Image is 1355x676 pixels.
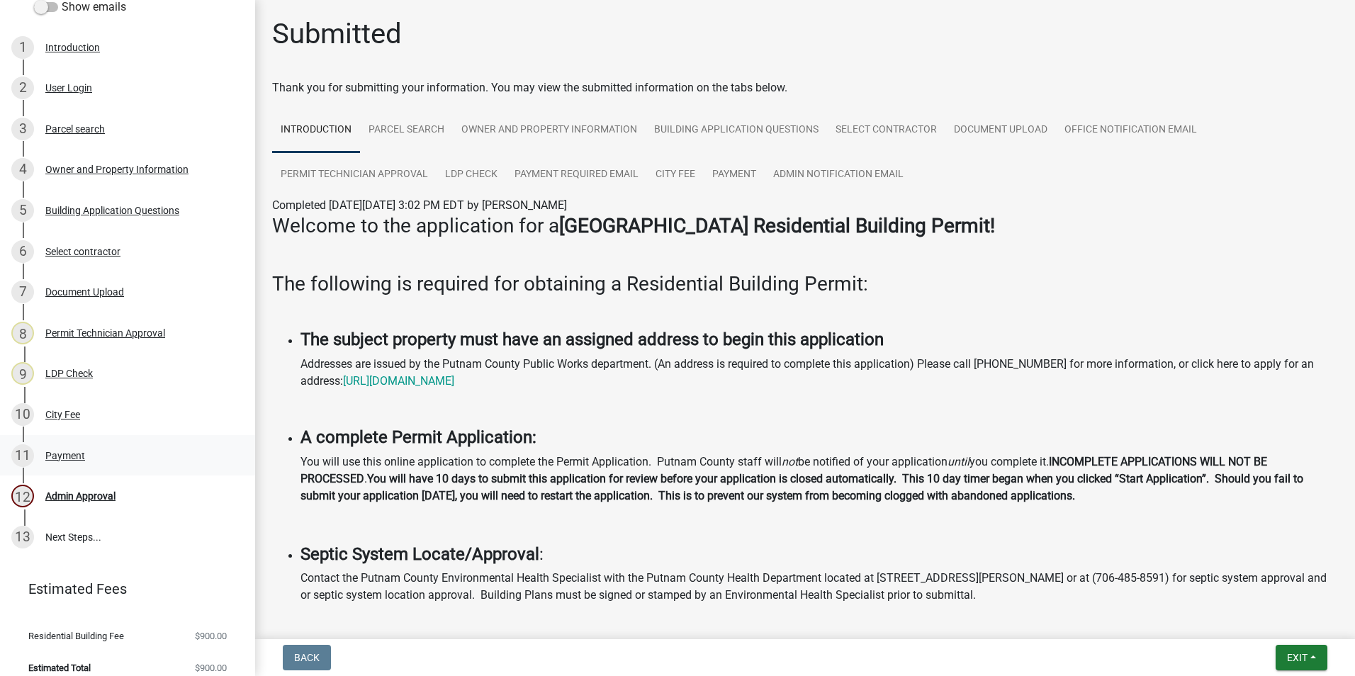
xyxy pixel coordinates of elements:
div: 8 [11,322,34,344]
a: [URL][DOMAIN_NAME] [343,374,454,388]
div: Owner and Property Information [45,164,189,174]
div: LDP Check [45,368,93,378]
a: Permit Technician Approval [272,152,437,198]
span: Exit [1287,652,1308,663]
div: 2 [11,77,34,99]
div: City Fee [45,410,80,419]
a: Admin Notification Email [765,152,912,198]
a: Payment [704,152,765,198]
a: Office Notification Email [1056,108,1205,153]
a: Introduction [272,108,360,153]
a: Estimated Fees [11,575,232,603]
div: 7 [11,281,34,303]
strong: The subject property must have an assigned address to begin this application [300,329,884,349]
div: 3 [11,118,34,140]
p: Contact the Putnam County Environmental Health Specialist with the Putnam County Health Departmen... [300,570,1338,604]
span: Completed [DATE][DATE] 3:02 PM EDT by [PERSON_NAME] [272,198,567,212]
a: Payment Required Email [506,152,647,198]
i: not [782,455,798,468]
span: Residential Building Fee [28,631,124,641]
a: Document Upload [945,108,1056,153]
div: 9 [11,362,34,385]
div: 5 [11,199,34,222]
strong: [GEOGRAPHIC_DATA] Residential Building Permit! [559,214,995,237]
div: 4 [11,158,34,181]
div: 11 [11,444,34,467]
div: 12 [11,485,34,507]
div: User Login [45,83,92,93]
span: $900.00 [195,663,227,672]
a: Parcel search [360,108,453,153]
button: Back [283,645,331,670]
div: 10 [11,403,34,426]
h3: The following is required for obtaining a Residential Building Permit: [272,272,1338,296]
strong: You will have 10 days to submit this application for review before your application is closed aut... [300,472,1303,502]
div: Document Upload [45,287,124,297]
span: $900.00 [195,631,227,641]
strong: INCOMPLETE APPLICATIONS WILL NOT BE PROCESSED [300,455,1267,485]
p: You will use this online application to complete the Permit Application. Putnam County staff will... [300,454,1338,505]
div: 13 [11,526,34,548]
a: Select contractor [827,108,945,153]
div: Thank you for submitting your information. You may view the submitted information on the tabs below. [272,79,1338,96]
p: Addresses are issued by the Putnam County Public Works department. (An address is required to com... [300,356,1338,390]
div: Select contractor [45,247,120,257]
div: 1 [11,36,34,59]
a: Owner and Property Information [453,108,646,153]
span: Back [294,652,320,663]
button: Exit [1276,645,1327,670]
i: until [948,455,969,468]
a: LDP Check [437,152,506,198]
div: Permit Technician Approval [45,328,165,338]
div: Parcel search [45,124,105,134]
div: Payment [45,451,85,461]
a: Building Application Questions [646,108,827,153]
h3: Welcome to the application for a [272,214,1338,238]
h1: Submitted [272,17,402,51]
div: Building Application Questions [45,205,179,215]
h4: : [300,544,1338,565]
strong: A complete Permit Application: [300,427,536,447]
strong: Septic System Locate/Approval [300,544,539,564]
div: 6 [11,240,34,263]
div: Introduction [45,43,100,52]
a: City Fee [647,152,704,198]
span: Estimated Total [28,663,91,672]
div: Admin Approval [45,491,116,501]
